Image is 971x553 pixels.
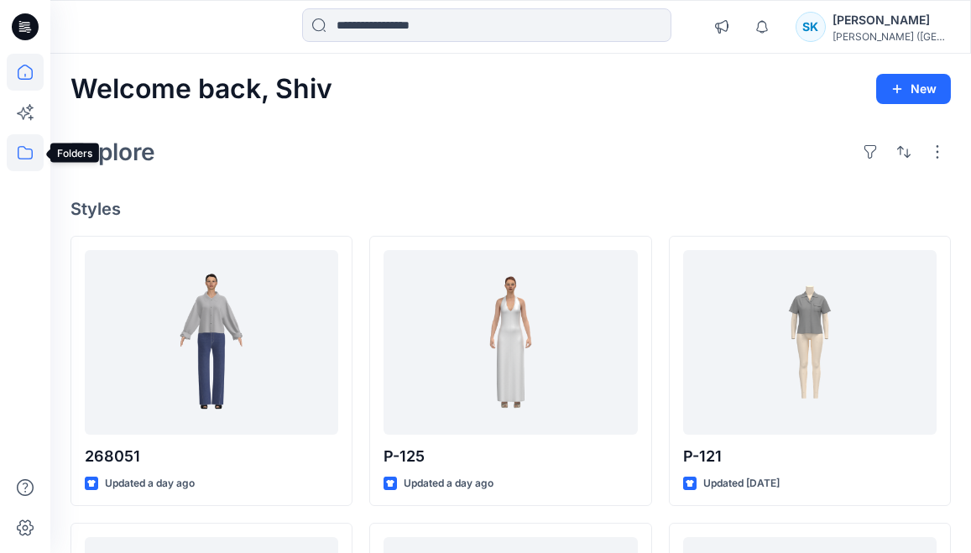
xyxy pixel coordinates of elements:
[703,475,780,493] p: Updated [DATE]
[404,475,493,493] p: Updated a day ago
[876,74,951,104] button: New
[833,10,950,30] div: [PERSON_NAME]
[70,199,951,219] h4: Styles
[833,30,950,43] div: [PERSON_NAME] ([GEOGRAPHIC_DATA]) Exp...
[70,74,332,105] h2: Welcome back, Shiv
[105,475,195,493] p: Updated a day ago
[384,250,637,435] a: P-125
[683,445,937,468] p: P-121
[683,250,937,435] a: P-121
[384,445,637,468] p: P-125
[796,12,826,42] div: SK
[85,445,338,468] p: 268051
[70,138,155,165] h2: Explore
[85,250,338,435] a: 268051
